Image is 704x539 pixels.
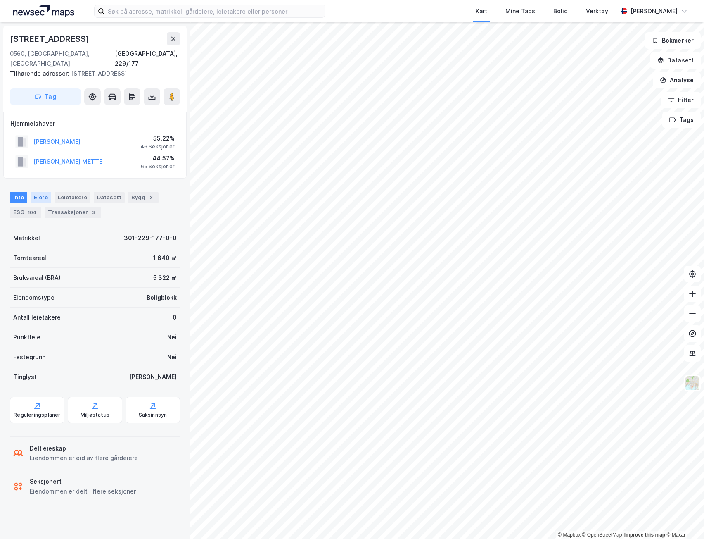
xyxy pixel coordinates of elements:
[30,453,138,463] div: Eiendommen er eid av flere gårdeiere
[662,112,701,128] button: Tags
[13,253,46,263] div: Tomteareal
[139,412,167,418] div: Saksinnsyn
[10,69,173,79] div: [STREET_ADDRESS]
[10,192,27,203] div: Info
[140,134,175,143] div: 55.22%
[661,92,701,108] button: Filter
[153,253,177,263] div: 1 640 ㎡
[650,52,701,69] button: Datasett
[13,293,55,303] div: Eiendomstype
[128,192,159,203] div: Bygg
[10,49,115,69] div: 0560, [GEOGRAPHIC_DATA], [GEOGRAPHIC_DATA]
[147,193,155,202] div: 3
[13,352,45,362] div: Festegrunn
[81,412,109,418] div: Miljøstatus
[13,5,74,17] img: logo.a4113a55bc3d86da70a041830d287a7e.svg
[10,70,71,77] span: Tilhørende adresser:
[582,532,622,538] a: OpenStreetMap
[558,532,581,538] a: Mapbox
[645,32,701,49] button: Bokmerker
[30,487,136,496] div: Eiendommen er delt i flere seksjoner
[10,32,91,45] div: [STREET_ADDRESS]
[45,207,101,218] div: Transaksjoner
[10,207,41,218] div: ESG
[167,352,177,362] div: Nei
[26,208,38,217] div: 104
[13,372,37,382] div: Tinglyst
[94,192,125,203] div: Datasett
[586,6,608,16] div: Verktøy
[147,293,177,303] div: Boligblokk
[10,119,180,129] div: Hjemmelshaver
[115,49,180,69] div: [GEOGRAPHIC_DATA], 229/177
[153,273,177,283] div: 5 322 ㎡
[90,208,98,217] div: 3
[173,312,177,322] div: 0
[14,412,60,418] div: Reguleringsplaner
[476,6,487,16] div: Kart
[13,312,61,322] div: Antall leietakere
[104,5,325,17] input: Søk på adresse, matrikkel, gårdeiere, leietakere eller personer
[663,499,704,539] iframe: Chat Widget
[13,273,61,283] div: Bruksareal (BRA)
[30,444,138,453] div: Delt eieskap
[167,332,177,342] div: Nei
[505,6,535,16] div: Mine Tags
[13,233,40,243] div: Matrikkel
[141,163,175,170] div: 65 Seksjoner
[55,192,90,203] div: Leietakere
[624,532,665,538] a: Improve this map
[653,72,701,88] button: Analyse
[124,233,177,243] div: 301-229-177-0-0
[685,375,700,391] img: Z
[129,372,177,382] div: [PERSON_NAME]
[13,332,40,342] div: Punktleie
[141,153,175,163] div: 44.57%
[663,499,704,539] div: Kontrollprogram for chat
[140,143,175,150] div: 46 Seksjoner
[10,88,81,105] button: Tag
[31,192,51,203] div: Eiere
[631,6,678,16] div: [PERSON_NAME]
[30,477,136,487] div: Seksjonert
[553,6,568,16] div: Bolig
